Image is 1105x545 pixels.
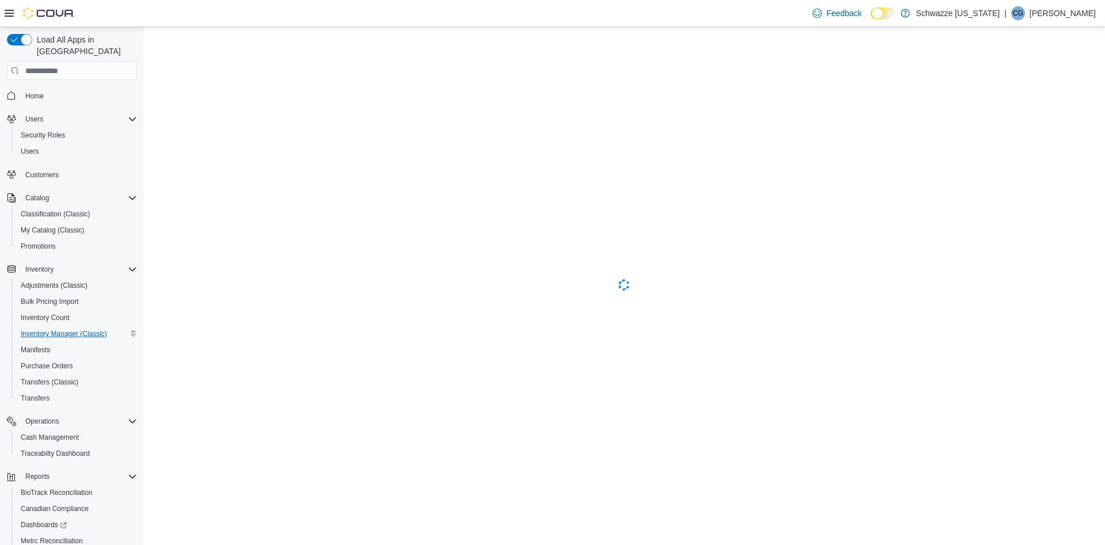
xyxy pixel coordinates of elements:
button: Purchase Orders [12,358,142,374]
span: Load All Apps in [GEOGRAPHIC_DATA] [32,34,137,57]
a: Dashboards [12,517,142,533]
span: Canadian Compliance [16,502,137,516]
button: Reports [2,468,142,485]
span: My Catalog (Classic) [21,226,85,235]
a: Feedback [808,2,866,25]
span: Users [21,147,39,156]
button: BioTrack Reconciliation [12,485,142,501]
span: Cash Management [21,433,79,442]
a: Canadian Compliance [16,502,93,516]
a: Purchase Orders [16,359,78,373]
span: Dashboards [16,518,137,532]
button: Adjustments (Classic) [12,277,142,294]
button: Home [2,87,142,104]
button: Security Roles [12,127,142,143]
button: Inventory [2,261,142,277]
a: Cash Management [16,430,83,444]
span: CG [1013,6,1023,20]
span: Reports [25,472,49,481]
span: Feedback [826,7,862,19]
button: Inventory [21,262,58,276]
span: Inventory Manager (Classic) [21,329,107,338]
button: Cash Management [12,429,142,445]
input: Dark Mode [871,7,895,20]
a: Manifests [16,343,55,357]
a: Inventory Manager (Classic) [16,327,112,341]
a: Home [21,89,48,103]
span: Catalog [25,193,49,203]
button: Traceabilty Dashboard [12,445,142,462]
button: Canadian Compliance [12,501,142,517]
span: Home [25,92,44,101]
a: Transfers [16,391,54,405]
button: Inventory Count [12,310,142,326]
a: Users [16,144,43,158]
button: My Catalog (Classic) [12,222,142,238]
a: Classification (Classic) [16,207,95,221]
span: Canadian Compliance [21,504,89,513]
span: Adjustments (Classic) [16,279,137,292]
span: Transfers (Classic) [16,375,137,389]
span: Users [25,115,43,124]
p: [PERSON_NAME] [1030,6,1096,20]
button: Transfers [12,390,142,406]
span: Classification (Classic) [21,209,90,219]
button: Transfers (Classic) [12,374,142,390]
button: Catalog [2,190,142,206]
a: BioTrack Reconciliation [16,486,97,500]
span: Inventory Manager (Classic) [16,327,137,341]
span: Inventory [21,262,137,276]
span: Operations [25,417,59,426]
button: Customers [2,166,142,183]
a: Inventory Count [16,311,74,325]
button: Promotions [12,238,142,254]
span: Home [21,88,137,102]
a: Transfers (Classic) [16,375,83,389]
button: Operations [2,413,142,429]
a: Promotions [16,239,60,253]
span: BioTrack Reconciliation [16,486,137,500]
span: Inventory Count [21,313,70,322]
span: Users [21,112,137,126]
span: Users [16,144,137,158]
a: Traceabilty Dashboard [16,447,94,460]
span: Adjustments (Classic) [21,281,87,290]
span: Bulk Pricing Import [16,295,137,308]
span: Inventory Count [16,311,137,325]
a: Security Roles [16,128,70,142]
span: Promotions [21,242,56,251]
span: Purchase Orders [16,359,137,373]
p: | [1004,6,1007,20]
span: BioTrack Reconciliation [21,488,93,497]
div: Colin Glenn [1011,6,1025,20]
button: Inventory Manager (Classic) [12,326,142,342]
button: Operations [21,414,64,428]
span: Classification (Classic) [16,207,137,221]
span: Transfers (Classic) [21,378,78,387]
span: Inventory [25,265,54,274]
button: Reports [21,470,54,483]
span: Customers [21,167,137,182]
a: Adjustments (Classic) [16,279,92,292]
span: Dashboards [21,520,67,529]
span: Security Roles [16,128,137,142]
span: My Catalog (Classic) [16,223,137,237]
span: Cash Management [16,430,137,444]
p: Schwazze [US_STATE] [916,6,1000,20]
a: Customers [21,168,63,182]
span: Promotions [16,239,137,253]
span: Customers [25,170,59,180]
button: Classification (Classic) [12,206,142,222]
img: Cova [23,7,75,19]
span: Reports [21,470,137,483]
span: Operations [21,414,137,428]
span: Bulk Pricing Import [21,297,79,306]
button: Users [2,111,142,127]
button: Manifests [12,342,142,358]
button: Users [21,112,48,126]
a: My Catalog (Classic) [16,223,89,237]
a: Bulk Pricing Import [16,295,83,308]
button: Users [12,143,142,159]
span: Catalog [21,191,137,205]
